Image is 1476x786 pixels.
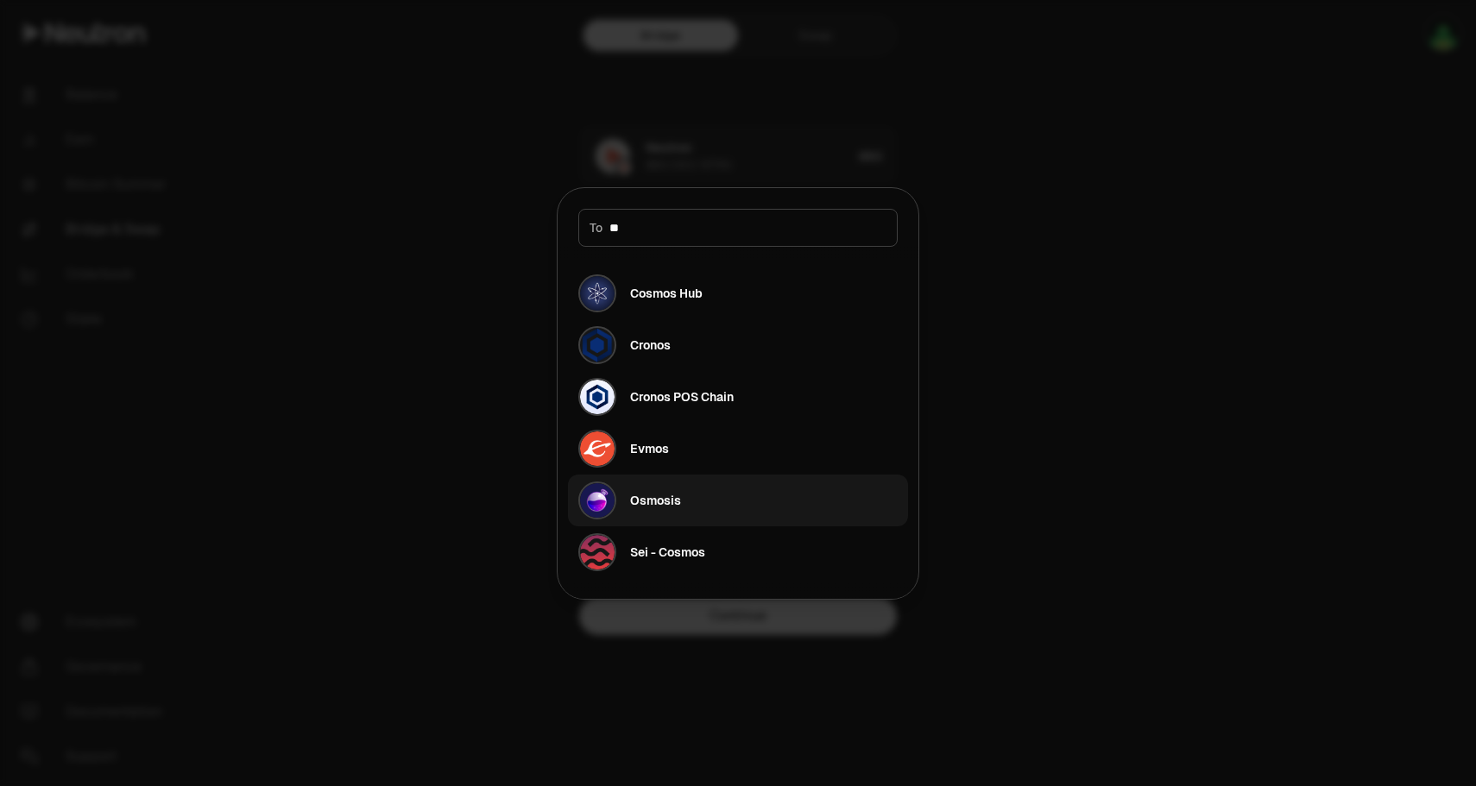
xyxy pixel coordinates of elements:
[630,544,705,561] div: Sei - Cosmos
[580,483,615,518] img: Osmosis Logo
[568,423,908,475] button: Evmos LogoEvmos
[580,380,615,414] img: Cronos POS Chain Logo
[580,535,615,569] img: Sei - Cosmos Logo
[630,285,703,302] div: Cosmos Hub
[590,219,602,236] span: To
[580,328,615,362] img: Cronos Logo
[568,267,908,319] button: Cosmos Hub LogoCosmos Hub
[568,371,908,423] button: Cronos POS Chain LogoCronos POS Chain
[630,440,669,457] div: Evmos
[630,492,681,509] div: Osmosis
[580,276,615,311] img: Cosmos Hub Logo
[630,336,671,354] div: Cronos
[568,526,908,578] button: Sei - Cosmos LogoSei - Cosmos
[580,431,615,466] img: Evmos Logo
[568,475,908,526] button: Osmosis LogoOsmosis
[568,319,908,371] button: Cronos LogoCronos
[630,388,734,406] div: Cronos POS Chain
